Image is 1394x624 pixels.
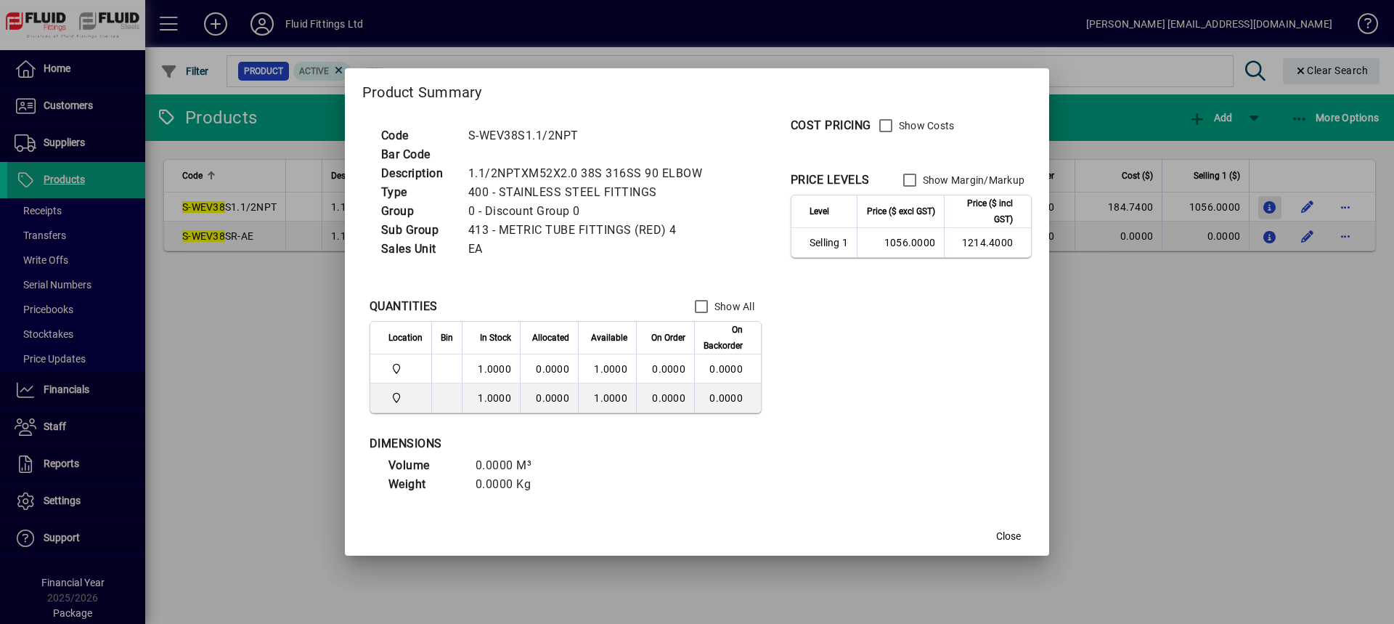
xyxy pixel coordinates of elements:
div: COST PRICING [791,117,871,134]
td: 0.0000 M³ [468,456,555,475]
span: In Stock [480,330,511,346]
span: Price ($ excl GST) [867,203,935,219]
td: 413 - METRIC TUBE FITTINGS (RED) 4 [461,221,720,240]
span: On Order [651,330,685,346]
td: 1056.0000 [857,228,944,257]
td: Code [374,126,461,145]
div: DIMENSIONS [370,435,733,453]
span: Location [388,330,423,346]
span: Allocated [532,330,569,346]
span: 0.0000 [652,392,685,404]
span: Selling 1 [810,235,848,250]
td: Sub Group [374,221,461,240]
td: Weight [381,475,468,494]
button: Close [985,524,1032,550]
span: On Backorder [704,322,743,354]
div: QUANTITIES [370,298,438,315]
td: 1.0000 [462,354,520,384]
td: 400 - STAINLESS STEEL FITTINGS [461,183,720,202]
td: 0.0000 [694,384,761,413]
span: 0.0000 [652,363,685,375]
td: Sales Unit [374,240,461,259]
span: Price ($ incl GST) [953,195,1013,227]
td: 0 - Discount Group 0 [461,202,720,221]
td: 1.1/2NPTXM52X2.0 38S 316SS 90 ELBOW [461,164,720,183]
span: Bin [441,330,453,346]
td: Bar Code [374,145,461,164]
label: Show Costs [896,118,955,133]
h2: Product Summary [345,68,1049,110]
span: Close [996,529,1021,544]
td: Description [374,164,461,183]
div: PRICE LEVELS [791,171,870,189]
td: S-WEV38S1.1/2NPT [461,126,720,145]
td: Group [374,202,461,221]
td: EA [461,240,720,259]
td: 0.0000 [694,354,761,384]
td: 1214.4000 [944,228,1031,257]
td: 1.0000 [462,384,520,413]
td: Volume [381,456,468,475]
td: 0.0000 Kg [468,475,555,494]
td: 1.0000 [578,384,636,413]
span: Available [591,330,627,346]
label: Show Margin/Markup [920,173,1025,187]
td: 0.0000 [520,384,578,413]
span: Level [810,203,829,219]
td: Type [374,183,461,202]
td: 0.0000 [520,354,578,384]
td: 1.0000 [578,354,636,384]
label: Show All [712,299,754,314]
